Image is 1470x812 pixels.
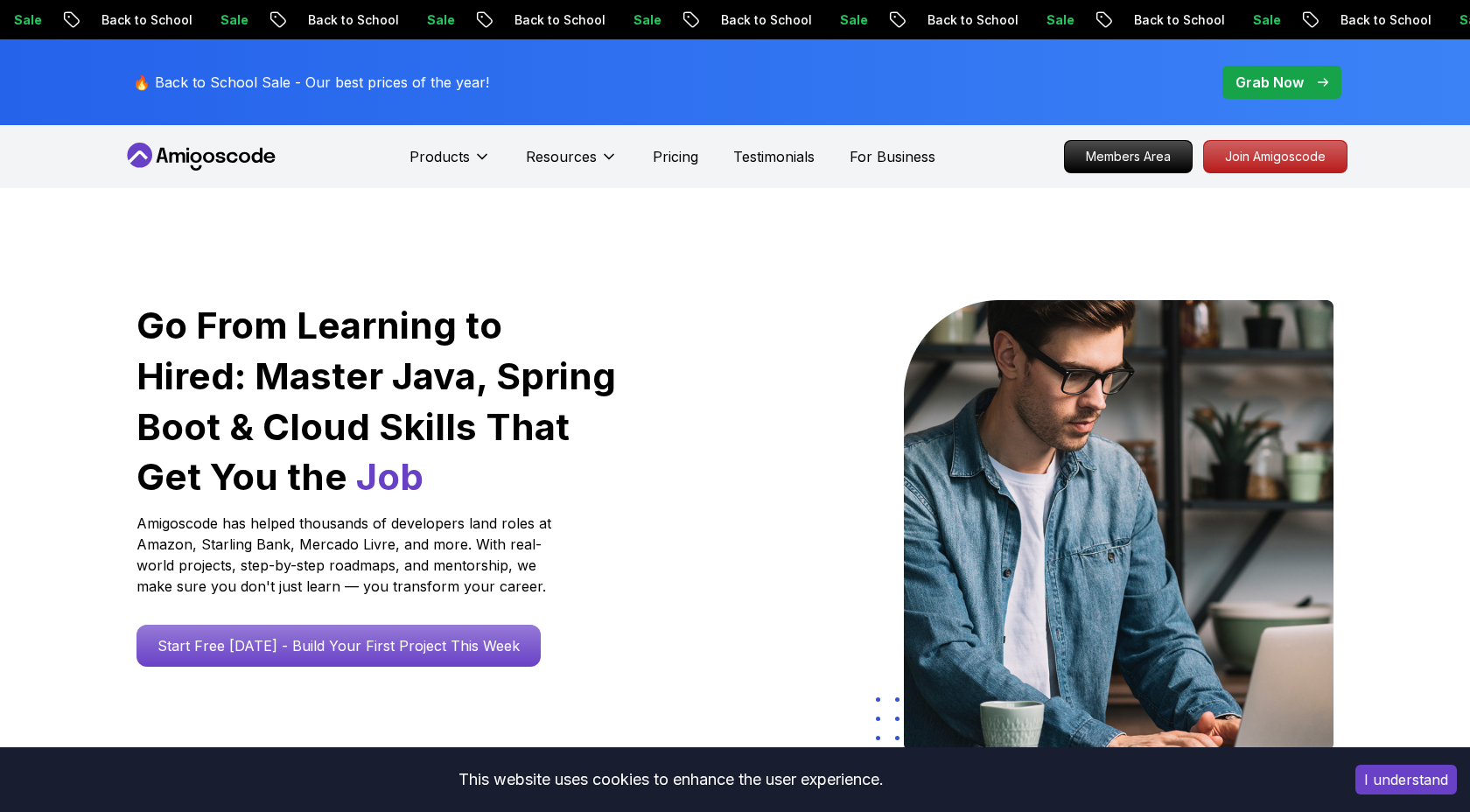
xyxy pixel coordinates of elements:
a: Start Free [DATE] - Build Your First Project This Week [136,625,541,667]
p: Back to School [279,11,398,29]
p: Back to School [899,11,1018,29]
p: Back to School [486,11,605,29]
p: Sale [1224,11,1280,29]
a: Testimonials [733,146,815,167]
img: hero [904,300,1333,751]
a: Members Area [1064,140,1193,173]
p: Grab Now [1235,72,1304,93]
p: Resources [526,146,597,167]
p: Back to School [1312,11,1431,29]
p: Amigoscode has helped thousands of developers land roles at Amazon, Starling Bank, Mercado Livre,... [136,513,556,597]
p: Sale [811,11,867,29]
p: Sale [398,11,454,29]
a: Join Amigoscode [1203,140,1347,173]
p: Sale [192,11,248,29]
div: This website uses cookies to enhance the user experience. [13,760,1329,799]
p: Back to School [692,11,811,29]
span: Job [356,454,423,499]
p: Join Amigoscode [1204,141,1347,172]
p: Sale [1018,11,1074,29]
p: Products [409,146,470,167]
p: Back to School [73,11,192,29]
a: For Business [850,146,935,167]
p: 🔥 Back to School Sale - Our best prices of the year! [133,72,489,93]
p: Members Area [1065,141,1192,172]
p: Back to School [1105,11,1224,29]
button: Accept cookies [1355,765,1457,794]
h1: Go From Learning to Hired: Master Java, Spring Boot & Cloud Skills That Get You the [136,300,619,502]
a: Pricing [653,146,698,167]
button: Products [409,146,491,181]
button: Resources [526,146,618,181]
p: Sale [605,11,661,29]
